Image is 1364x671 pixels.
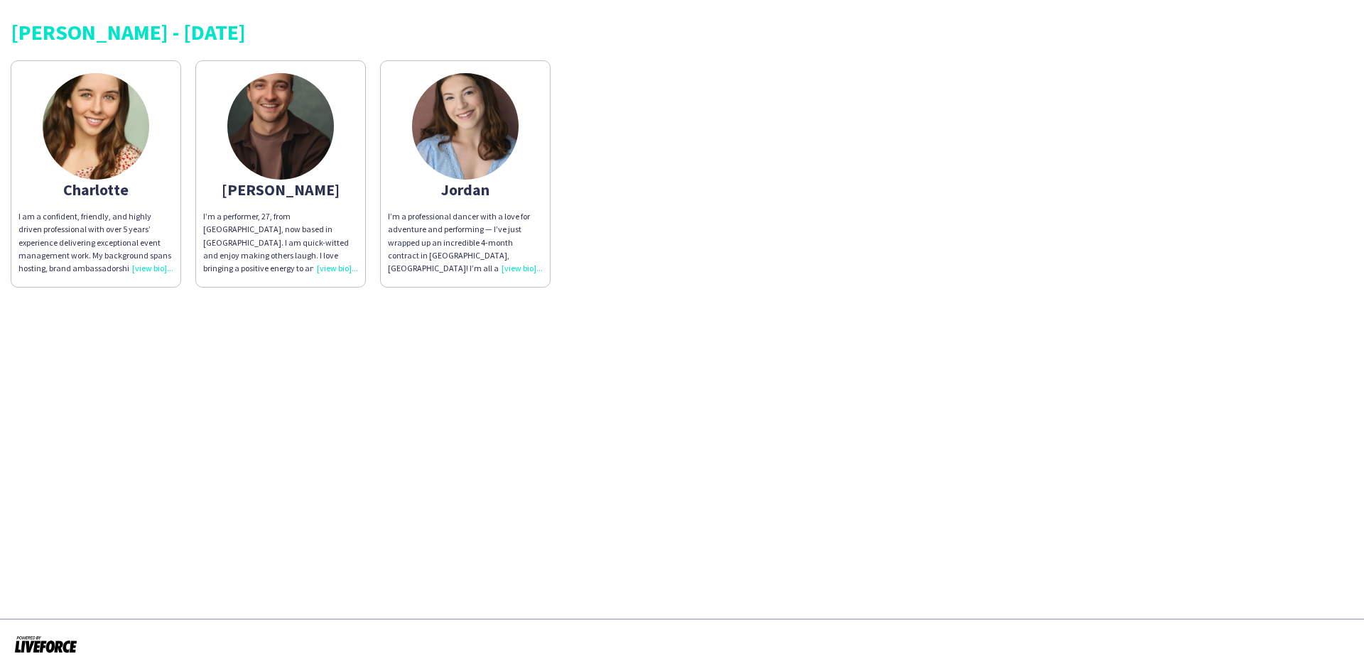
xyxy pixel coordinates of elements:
p: I am a confident, friendly, and highly driven professional with over 5 years’ experience deliveri... [18,210,173,275]
div: Jordan [388,183,543,196]
div: Charlotte [18,183,173,196]
p: I’m a professional dancer with a love for adventure and performing — I’ve just wrapped up an incr... [388,210,543,275]
img: thumb-680911477c548.jpeg [227,73,334,180]
img: thumb-6837a53ce0d97.jpeg [412,73,519,180]
span: I’m a performer, 27, from [GEOGRAPHIC_DATA], now based in [GEOGRAPHIC_DATA]. I am quick-witted an... [203,211,356,338]
div: [PERSON_NAME] - [DATE] [11,21,1353,43]
div: [PERSON_NAME] [203,183,358,196]
img: Powered by Liveforce [14,634,77,654]
img: thumb-61846364a4b55.jpeg [43,73,149,180]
